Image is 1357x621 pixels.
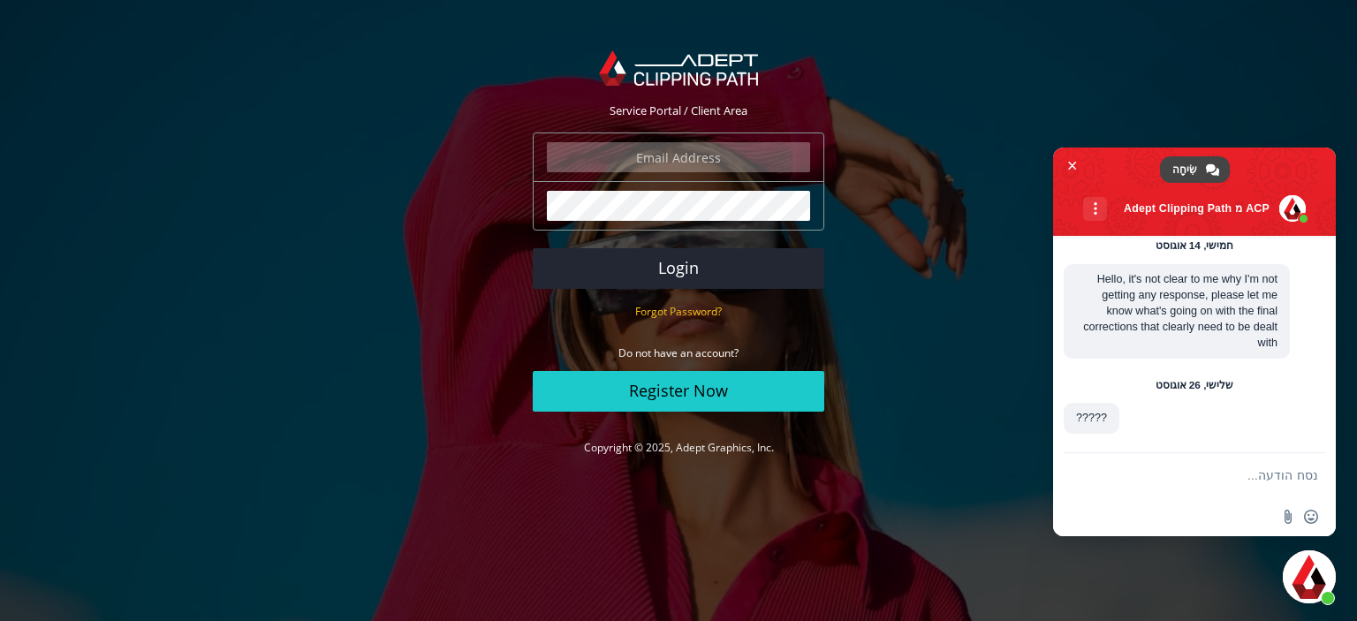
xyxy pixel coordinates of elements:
input: Email Address [547,142,810,172]
span: Hello, it's not clear to me why I'm not getting any response, please let me know what's going on ... [1083,273,1277,349]
span: שלח קובץ [1281,510,1295,524]
span: סגור צ'אט [1064,156,1082,175]
textarea: נסח הודעה... [1106,453,1318,497]
div: חמישי, 14 אוגוסט [1156,241,1234,252]
span: הוספת אימוג׳י [1304,510,1318,524]
span: ????? [1076,412,1107,424]
span: שִׂיחָה [1172,156,1197,183]
a: שִׂיחָה [1160,156,1230,183]
a: Register Now [533,371,824,412]
a: Forgot Password? [635,303,722,319]
img: Adept Graphics [599,50,757,86]
small: Do not have an account? [618,345,739,360]
a: סגור צ'אט [1283,550,1336,603]
button: Login [533,248,824,289]
div: שלישי, 26 אוגוסט [1156,381,1234,391]
small: Forgot Password? [635,304,722,319]
a: Copyright © 2025, Adept Graphics, Inc. [584,440,774,455]
span: Service Portal / Client Area [610,102,747,118]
